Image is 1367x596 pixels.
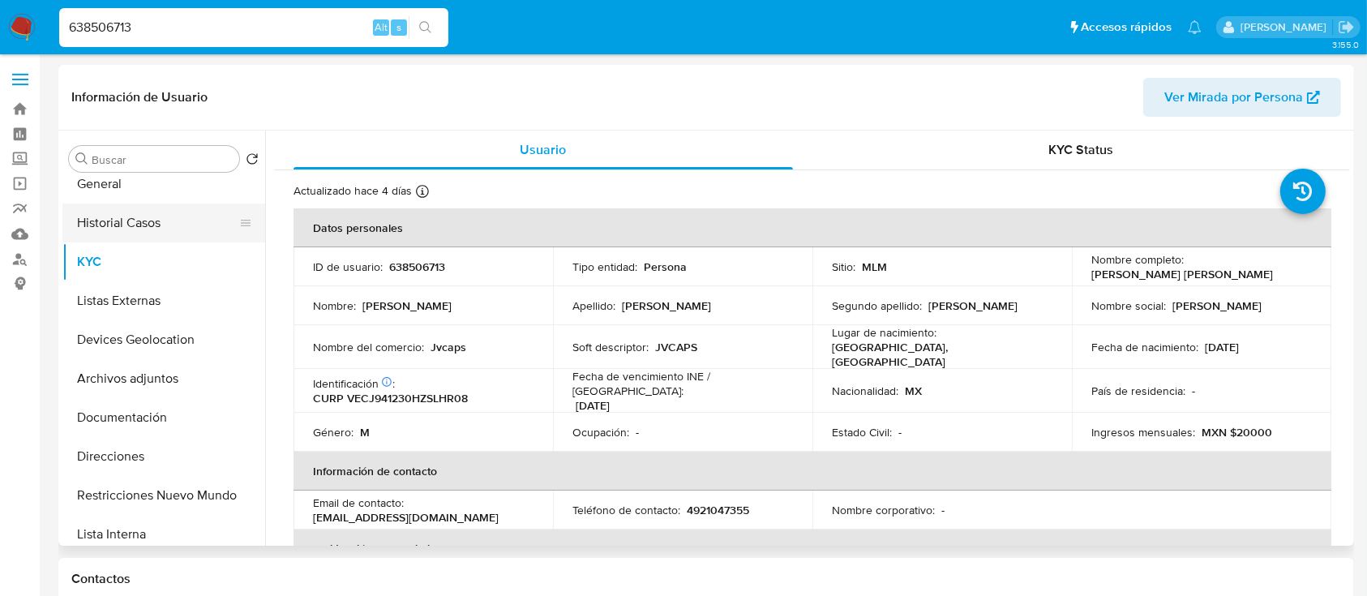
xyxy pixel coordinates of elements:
input: Buscar usuario o caso... [59,17,448,38]
p: 638506713 [389,259,445,274]
th: Datos personales [294,208,1331,247]
p: Nombre del comercio : [313,340,424,354]
p: Soft descriptor : [572,340,649,354]
p: - [941,503,945,517]
button: Buscar [75,152,88,165]
p: Tipo entidad : [572,259,637,274]
p: Apellido : [572,298,615,313]
p: [PERSON_NAME] [1172,298,1262,313]
p: Jvcaps [431,340,466,354]
button: Archivos adjuntos [62,359,265,398]
p: Fecha de nacimiento : [1091,340,1198,354]
button: Ver Mirada por Persona [1143,78,1341,117]
h1: Información de Usuario [71,89,208,105]
span: Ver Mirada por Persona [1164,78,1303,117]
p: - [636,425,639,439]
button: Documentación [62,398,265,437]
span: KYC Status [1048,140,1113,159]
p: Nombre corporativo : [832,503,935,517]
p: Actualizado hace 4 días [294,183,412,199]
p: Nombre social : [1091,298,1166,313]
button: Listas Externas [62,281,265,320]
button: Volver al orden por defecto [246,152,259,170]
p: País de residencia : [1091,384,1185,398]
a: Notificaciones [1188,20,1202,34]
button: search-icon [409,16,442,39]
th: Información de contacto [294,452,1331,491]
span: Alt [375,19,388,35]
p: 4921047355 [687,503,749,517]
span: Accesos rápidos [1081,19,1172,36]
p: JVCAPS [655,340,697,354]
p: Identificación : [313,376,395,391]
p: [DATE] [576,398,610,413]
p: CURP VECJ941230HZSLHR08 [313,391,468,405]
p: [PERSON_NAME] [622,298,711,313]
p: Nombre : [313,298,356,313]
button: Lista Interna [62,515,265,554]
p: [GEOGRAPHIC_DATA], [GEOGRAPHIC_DATA] [832,340,1046,369]
p: ID de usuario : [313,259,383,274]
p: - [898,425,902,439]
span: Usuario [520,140,566,159]
p: MX [905,384,922,398]
p: Ocupación : [572,425,629,439]
p: Email de contacto : [313,495,404,510]
th: Verificación y cumplimiento [294,530,1331,568]
p: Fecha de vencimiento INE / [GEOGRAPHIC_DATA] : [572,369,793,398]
p: Ingresos mensuales : [1091,425,1195,439]
input: Buscar [92,152,233,167]
p: Teléfono de contacto : [572,503,680,517]
button: Devices Geolocation [62,320,265,359]
p: Nombre completo : [1091,252,1184,267]
p: [DATE] [1205,340,1239,354]
h1: Contactos [71,571,1341,587]
button: General [62,165,265,204]
p: MXN $20000 [1202,425,1272,439]
p: Género : [313,425,354,439]
p: Sitio : [832,259,855,274]
button: Restricciones Nuevo Mundo [62,476,265,515]
p: MLM [862,259,887,274]
button: Direcciones [62,437,265,476]
p: Lugar de nacimiento : [832,325,936,340]
p: [PERSON_NAME] [PERSON_NAME] [1091,267,1273,281]
button: KYC [62,242,265,281]
p: Segundo apellido : [832,298,922,313]
span: s [396,19,401,35]
p: [PERSON_NAME] [928,298,1018,313]
p: M [360,425,370,439]
p: [PERSON_NAME] [362,298,452,313]
p: - [1192,384,1195,398]
a: Salir [1338,19,1355,36]
p: [EMAIL_ADDRESS][DOMAIN_NAME] [313,510,499,525]
p: alan.cervantesmartinez@mercadolibre.com.mx [1241,19,1332,35]
p: Estado Civil : [832,425,892,439]
p: Nacionalidad : [832,384,898,398]
button: Historial Casos [62,204,252,242]
p: Persona [644,259,687,274]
